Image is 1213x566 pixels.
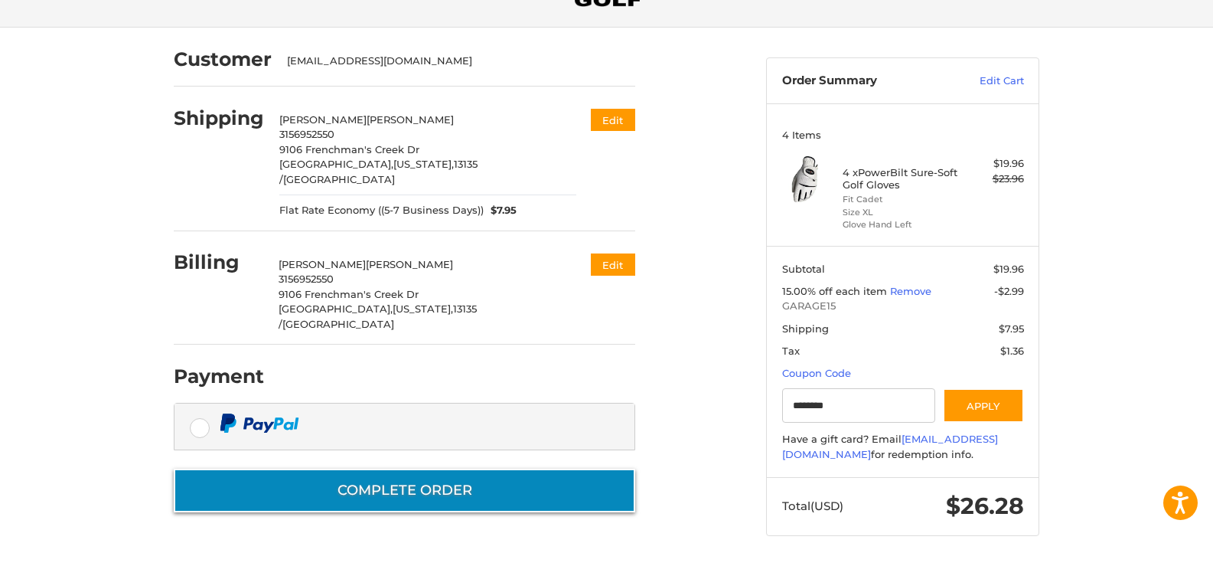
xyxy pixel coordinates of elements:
a: Remove [890,285,931,297]
span: [GEOGRAPHIC_DATA], [279,303,393,315]
span: 15.00% off each item [782,285,890,297]
span: [GEOGRAPHIC_DATA], [279,158,393,170]
li: Fit Cadet [843,193,960,206]
a: Edit Cart [947,74,1024,89]
span: Tax [782,345,800,357]
span: $7.95 [999,322,1024,335]
span: 3156952550 [279,273,334,285]
button: Edit [591,254,635,276]
div: $19.96 [964,156,1024,172]
div: [EMAIL_ADDRESS][DOMAIN_NAME] [287,54,621,69]
h2: Payment [174,365,264,388]
div: Have a gift card? Email for redemption info. [782,432,1024,462]
h3: Order Summary [782,74,947,89]
span: [GEOGRAPHIC_DATA] [282,318,394,330]
li: Size XL [843,206,960,219]
h2: Customer [174,47,272,71]
span: Shipping [782,322,829,335]
h3: 4 Items [782,129,1024,141]
span: GARAGE15 [782,299,1024,314]
span: [PERSON_NAME] [366,258,453,270]
span: [PERSON_NAME] [367,113,454,126]
span: 9106 Frenchman's Creek Dr [279,288,419,300]
span: Subtotal [782,263,825,275]
span: $1.36 [1000,345,1024,357]
button: Edit [591,109,635,131]
h4: 4 x PowerBilt Sure-Soft Golf Gloves [843,166,960,191]
a: Coupon Code [782,367,851,379]
button: Apply [943,388,1024,423]
span: [GEOGRAPHIC_DATA] [283,173,395,185]
span: 13135 / [279,158,478,185]
h2: Billing [174,250,263,274]
span: Flat Rate Economy ((5-7 Business Days)) [279,203,484,218]
span: 3156952550 [279,128,334,140]
span: -$2.99 [994,285,1024,297]
span: Total (USD) [782,499,843,513]
input: Gift Certificate or Coupon Code [782,388,936,423]
button: Complete order [174,469,635,512]
span: $7.95 [484,203,517,218]
span: 13135 / [279,303,477,330]
span: [US_STATE], [393,158,454,170]
li: Glove Hand Left [843,218,960,231]
span: 9106 Frenchman's Creek Dr [279,143,419,155]
h2: Shipping [174,106,264,130]
span: $19.96 [993,263,1024,275]
span: [PERSON_NAME] [279,258,366,270]
img: PayPal icon [220,414,299,433]
a: [EMAIL_ADDRESS][DOMAIN_NAME] [782,433,998,460]
span: [PERSON_NAME] [279,113,367,126]
span: [US_STATE], [393,303,453,315]
div: $23.96 [964,172,1024,187]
